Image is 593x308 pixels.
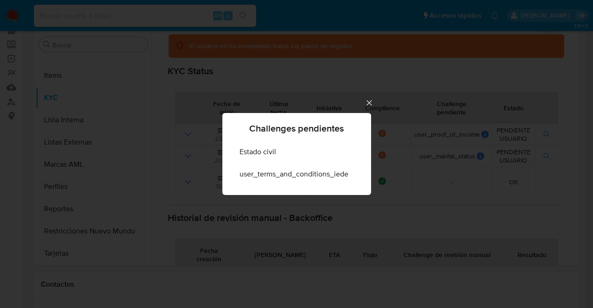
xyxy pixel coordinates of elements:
[365,98,373,107] button: Cerrar
[222,113,371,195] div: Challenges pendientes
[232,141,361,185] ul: Challenges list
[240,147,276,157] span: Estado civil
[240,170,348,179] span: user_terms_and_conditions_iede
[249,124,344,133] span: Challenges pendientes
